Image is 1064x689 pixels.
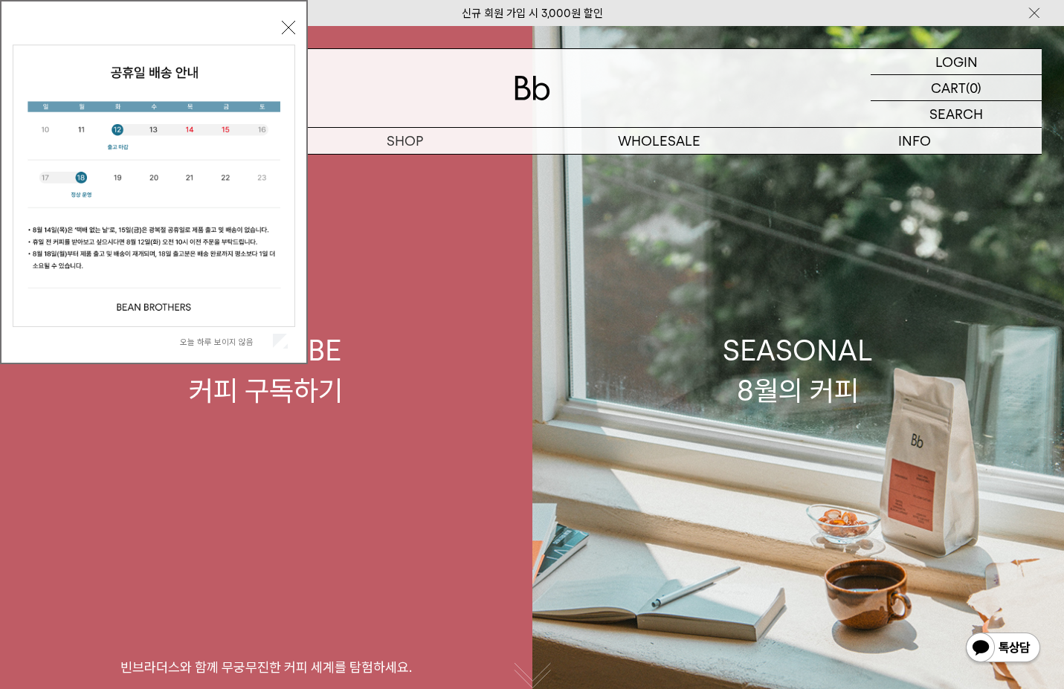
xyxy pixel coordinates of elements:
p: SEARCH [929,101,983,127]
p: CART [931,75,966,100]
a: 신규 회원 가입 시 3,000원 할인 [462,7,603,20]
img: cb63d4bbb2e6550c365f227fdc69b27f_113810.jpg [13,45,294,326]
div: SEASONAL 8월의 커피 [723,331,873,410]
label: 오늘 하루 보이지 않음 [180,337,270,347]
p: INFO [787,128,1042,154]
img: 카카오톡 채널 1:1 채팅 버튼 [964,631,1042,667]
p: LOGIN [935,49,978,74]
div: SUBSCRIBE 커피 구독하기 [189,331,343,410]
a: CART (0) [871,75,1042,101]
img: 로고 [515,76,550,100]
a: LOGIN [871,49,1042,75]
p: WHOLESALE [532,128,787,154]
p: (0) [966,75,981,100]
button: 닫기 [282,21,295,34]
a: SHOP [277,128,532,154]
